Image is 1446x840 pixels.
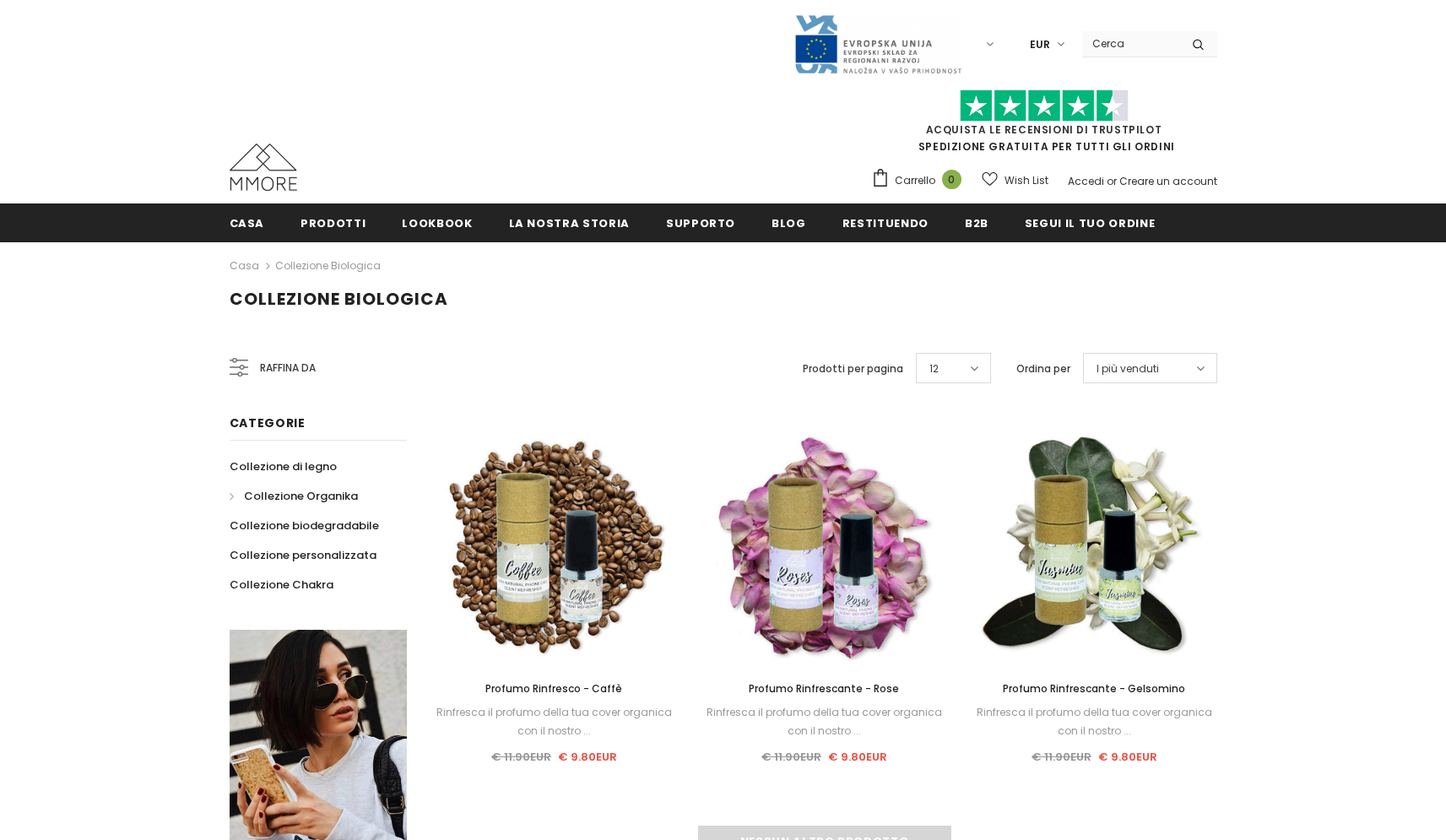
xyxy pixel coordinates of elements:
[230,452,337,481] a: Collezione di legno
[772,215,806,231] span: Blog
[230,518,379,534] span: Collezione biodegradabile
[871,97,1217,154] span: SPEDIZIONE GRATUITA PER TUTTI GLI ORDINI
[509,215,630,231] span: La nostra storia
[402,215,472,231] span: Lookbook
[1098,749,1157,765] span: € 9.80EUR
[1030,36,1050,53] span: EUR
[1082,31,1179,56] input: Search Site
[230,144,297,191] img: Casi MMORE
[1003,681,1185,696] span: Profumo Rinfrescante - Gelsomino
[1016,360,1070,377] label: Ordina per
[432,703,677,740] div: Rinfresca il profumo della tua cover organica con il nostro ...
[509,203,630,241] a: La nostra storia
[260,359,316,377] span: Raffina da
[749,681,899,696] span: Profumo Rinfrescante - Rose
[1025,203,1155,241] a: Segui il tuo ordine
[960,89,1129,122] img: Fidati di Pilot Stars
[842,203,929,241] a: Restituendo
[965,215,988,231] span: B2B
[701,703,946,740] div: Rinfresca il profumo della tua cover organica con il nostro ...
[244,488,358,504] span: Collezione Organika
[1005,172,1048,189] span: Wish List
[485,681,622,696] span: Profumo Rinfresco - Caffè
[1097,360,1159,377] span: I più venduti
[230,481,358,511] a: Collezione Organika
[230,540,376,570] a: Collezione personalizzata
[230,577,333,593] span: Collezione Chakra
[230,511,379,540] a: Collezione biodegradabile
[1032,749,1091,765] span: € 11.90EUR
[1025,215,1155,231] span: Segui il tuo ordine
[1068,174,1104,188] a: Accedi
[558,749,617,765] span: € 9.80EUR
[842,215,929,231] span: Restituendo
[230,256,259,276] a: Casa
[803,360,903,377] label: Prodotti per pagina
[972,680,1216,698] a: Profumo Rinfrescante - Gelsomino
[432,680,677,698] a: Profumo Rinfresco - Caffè
[301,203,366,241] a: Prodotti
[926,122,1162,137] a: Acquista le recensioni di TrustPilot
[230,547,376,563] span: Collezione personalizzata
[1119,174,1217,188] a: Creare un account
[230,215,265,231] span: Casa
[230,458,337,474] span: Collezione di legno
[402,203,472,241] a: Lookbook
[982,165,1048,195] a: Wish List
[701,680,946,698] a: Profumo Rinfrescante - Rose
[972,703,1216,740] div: Rinfresca il profumo della tua cover organica con il nostro ...
[772,203,806,241] a: Blog
[895,172,935,189] span: Carrello
[828,749,887,765] span: € 9.80EUR
[871,168,970,193] a: Carrello 0
[793,14,962,75] img: Javni Razpis
[666,203,735,241] a: supporto
[301,215,366,231] span: Prodotti
[230,287,448,311] span: Collezione biologica
[761,749,821,765] span: € 11.90EUR
[230,415,306,431] span: Categorie
[965,203,988,241] a: B2B
[275,258,381,273] a: Collezione biologica
[666,215,735,231] span: supporto
[230,203,265,241] a: Casa
[929,360,939,377] span: 12
[491,749,551,765] span: € 11.90EUR
[942,170,961,189] span: 0
[793,36,962,51] a: Javni Razpis
[1107,174,1117,188] span: or
[230,570,333,599] a: Collezione Chakra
